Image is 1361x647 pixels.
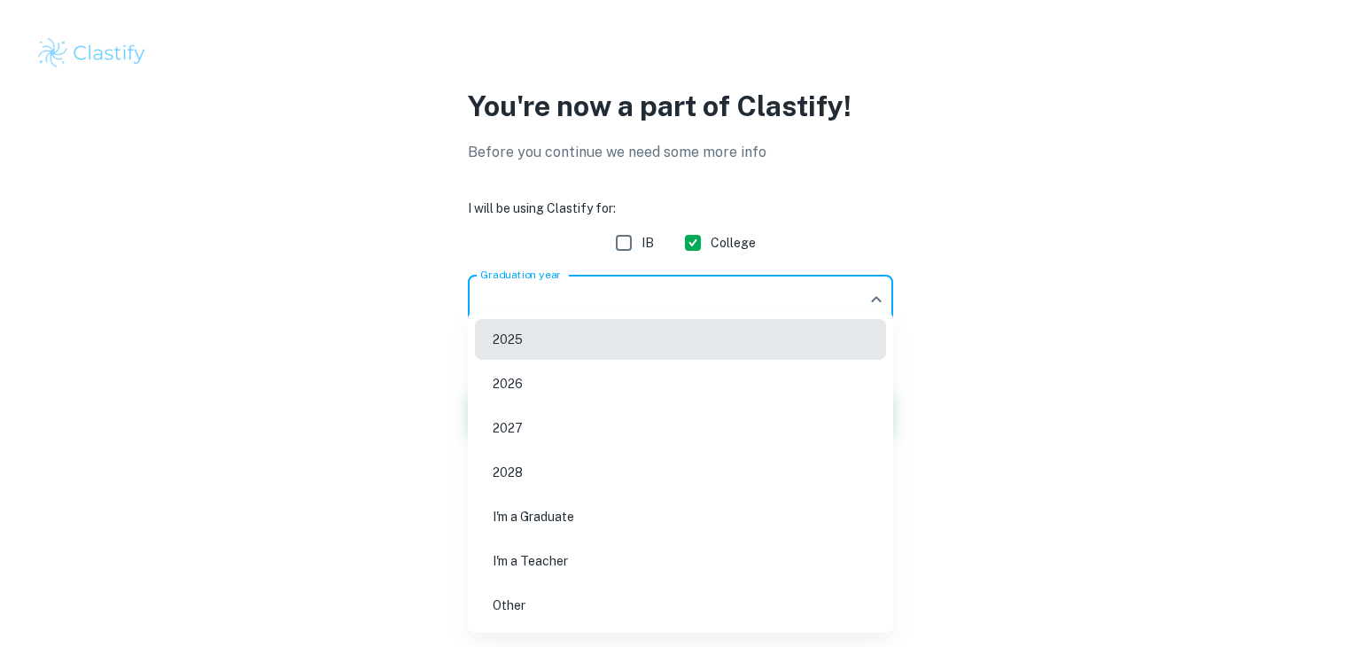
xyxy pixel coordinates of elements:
[475,585,886,626] li: Other
[475,319,886,360] li: 2025
[475,541,886,581] li: I'm a Teacher
[475,408,886,448] li: 2027
[475,496,886,537] li: I'm a Graduate
[475,452,886,493] li: 2028
[475,363,886,404] li: 2026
